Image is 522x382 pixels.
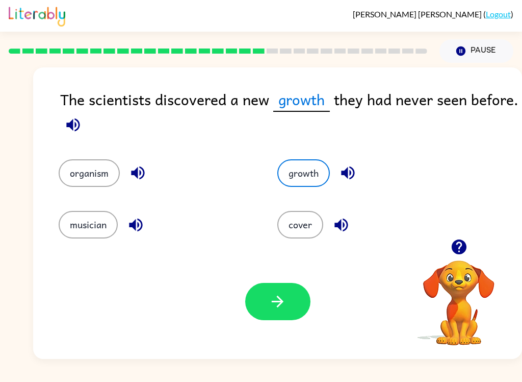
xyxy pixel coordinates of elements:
img: Literably [9,4,65,27]
span: [PERSON_NAME] [PERSON_NAME] [353,9,483,19]
video: Your browser must support playing .mp4 files to use Literably. Please try using another browser. [408,245,510,347]
button: organism [59,159,120,187]
span: growth [273,88,330,112]
button: Pause [439,39,513,63]
div: ( ) [353,9,513,19]
div: The scientists discovered a new they had never seen before. [60,88,522,139]
button: musician [59,211,118,238]
button: cover [277,211,323,238]
button: growth [277,159,330,187]
a: Logout [486,9,511,19]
